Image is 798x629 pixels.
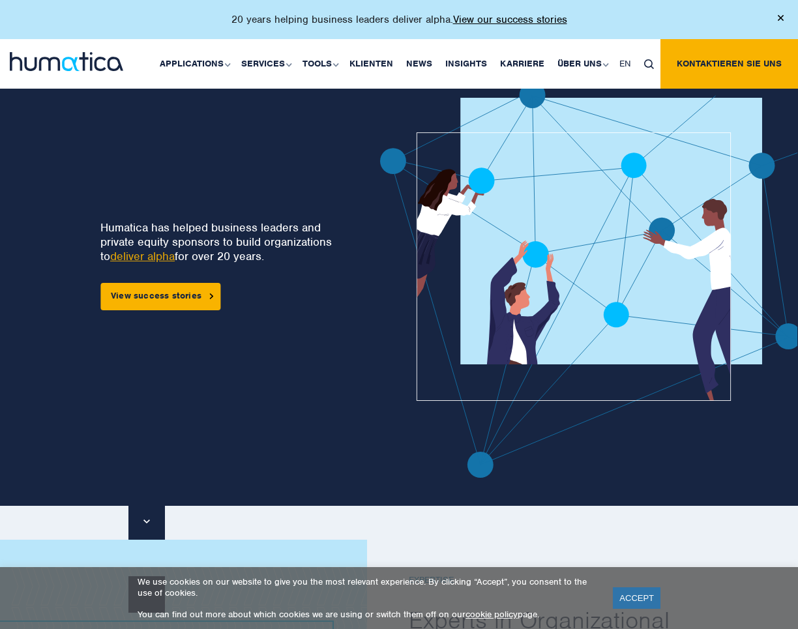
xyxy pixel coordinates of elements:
[138,609,597,620] p: You can find out more about which cookies we are using or switch them off on our page.
[644,59,654,69] img: search_icon
[613,587,660,609] a: ACCEPT
[465,609,518,620] a: cookie policy
[439,39,494,89] a: Insights
[660,39,798,89] a: Kontaktieren Sie uns
[153,39,235,89] a: Applications
[453,13,567,26] a: View our success stories
[551,39,613,89] a: Über uns
[100,220,332,263] p: Humatica has helped business leaders and private equity sponsors to build organizations to for ov...
[613,39,638,89] a: EN
[143,519,149,523] img: downarrow
[235,39,296,89] a: Services
[138,576,597,598] p: We use cookies on our website to give you the most relevant experience. By clicking “Accept”, you...
[231,13,567,26] p: 20 years helping business leaders deliver alpha.
[619,58,631,69] span: EN
[296,39,343,89] a: Tools
[343,39,400,89] a: Klienten
[494,39,551,89] a: Karriere
[400,39,439,89] a: News
[209,293,213,299] img: arrowicon
[100,283,220,310] a: View success stories
[10,52,123,71] img: logo
[110,249,175,263] a: deliver alpha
